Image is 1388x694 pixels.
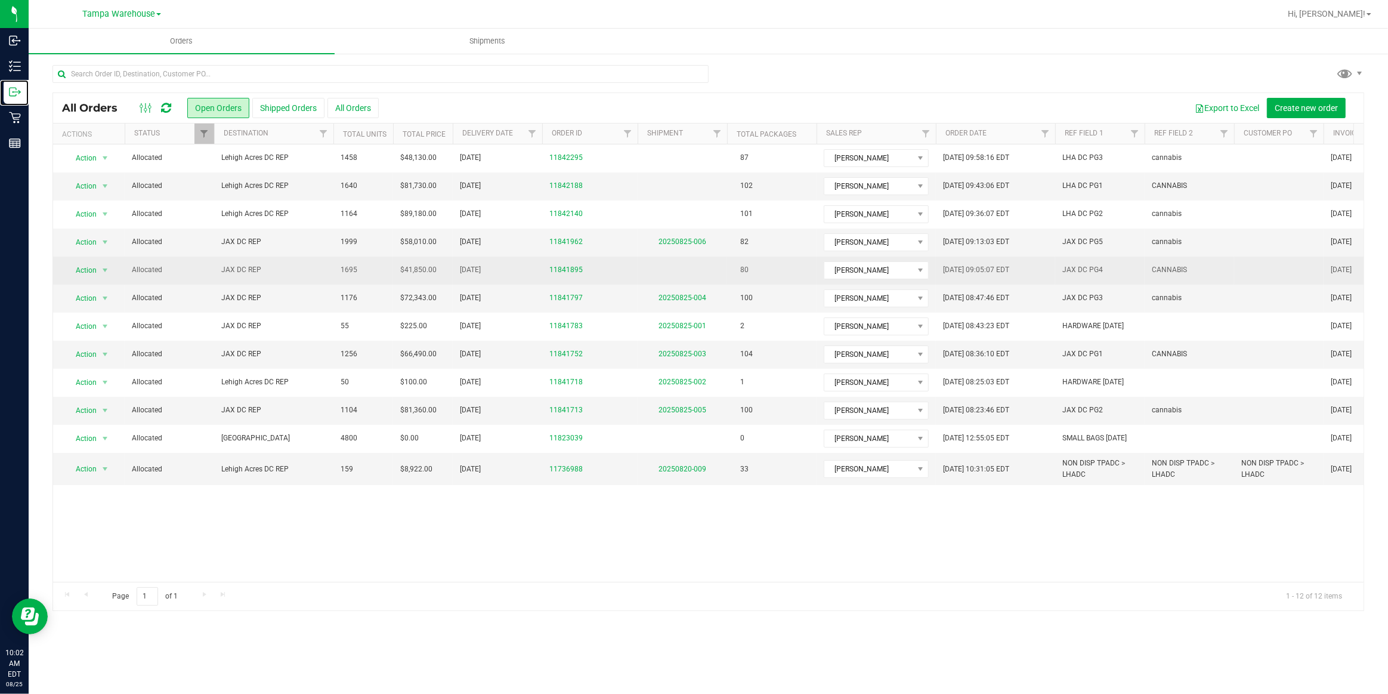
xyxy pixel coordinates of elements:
[460,264,481,276] span: [DATE]
[1062,152,1103,164] span: LHA DC PG3
[1152,405,1182,416] span: cannabis
[1062,208,1103,220] span: LHA DC PG2
[549,152,583,164] a: 11842295
[734,402,759,419] span: 100
[221,348,326,360] span: JAX DC REP
[549,377,583,388] a: 11841718
[659,322,706,330] a: 20250825-001
[65,318,97,335] span: Action
[1331,377,1352,388] span: [DATE]
[65,290,97,307] span: Action
[460,433,481,444] span: [DATE]
[945,129,987,137] a: Order Date
[462,129,513,137] a: Delivery Date
[1152,236,1182,248] span: cannabis
[65,178,97,195] span: Action
[824,318,913,335] span: [PERSON_NAME]
[98,206,113,223] span: select
[137,587,158,606] input: 1
[400,405,437,416] span: $81,360.00
[824,150,913,166] span: [PERSON_NAME]
[400,152,437,164] span: $48,130.00
[98,346,113,363] span: select
[343,130,387,138] a: Total Units
[659,378,706,386] a: 20250825-002
[943,152,1009,164] span: [DATE] 09:58:16 EDT
[618,124,638,144] a: Filter
[734,461,755,478] span: 33
[734,430,750,447] span: 0
[98,150,113,166] span: select
[1062,292,1103,304] span: JAX DC PG3
[29,29,335,54] a: Orders
[341,236,357,248] span: 1999
[221,236,326,248] span: JAX DC REP
[341,348,357,360] span: 1256
[1244,129,1292,137] a: Customer PO
[824,234,913,251] span: [PERSON_NAME]
[1331,180,1352,192] span: [DATE]
[1288,9,1365,18] span: Hi, [PERSON_NAME]!
[341,180,357,192] span: 1640
[52,65,709,83] input: Search Order ID, Destination, Customer PO...
[1062,458,1137,480] span: NON DISP TPADC > LHADC
[549,264,583,276] a: 11841895
[9,137,21,149] inline-svg: Reports
[659,237,706,246] a: 20250825-006
[460,292,481,304] span: [DATE]
[1331,320,1352,332] span: [DATE]
[824,402,913,419] span: [PERSON_NAME]
[65,374,97,391] span: Action
[460,348,481,360] span: [DATE]
[1331,292,1352,304] span: [DATE]
[65,206,97,223] span: Action
[549,292,583,304] a: 11841797
[132,348,207,360] span: Allocated
[943,348,1009,360] span: [DATE] 08:36:10 EDT
[9,35,21,47] inline-svg: Inbound
[1304,124,1324,144] a: Filter
[98,290,113,307] span: select
[65,461,97,477] span: Action
[9,86,21,98] inline-svg: Outbound
[523,124,542,144] a: Filter
[62,101,129,115] span: All Orders
[98,430,113,447] span: select
[549,405,583,416] a: 11841713
[221,264,326,276] span: JAX DC REP
[132,377,207,388] span: Allocated
[98,374,113,391] span: select
[824,206,913,223] span: [PERSON_NAME]
[460,152,481,164] span: [DATE]
[132,236,207,248] span: Allocated
[707,124,727,144] a: Filter
[132,433,207,444] span: Allocated
[132,152,207,164] span: Allocated
[1152,292,1182,304] span: cannabis
[1152,458,1227,480] span: NON DISP TPADC > LHADC
[1062,348,1103,360] span: JAX DC PG1
[1062,405,1103,416] span: JAX DC PG2
[1214,124,1234,144] a: Filter
[341,464,353,475] span: 159
[1187,98,1267,118] button: Export to Excel
[659,350,706,358] a: 20250825-003
[549,236,583,248] a: 11841962
[824,178,913,195] span: [PERSON_NAME]
[737,130,796,138] a: Total Packages
[132,405,207,416] span: Allocated
[734,177,759,195] span: 102
[549,348,583,360] a: 11841752
[1062,180,1103,192] span: LHA DC PG1
[549,433,583,444] a: 11823039
[1275,103,1338,113] span: Create new order
[1152,264,1187,276] span: CANNABIS
[943,264,1009,276] span: [DATE] 09:05:07 EDT
[1333,129,1380,137] a: Invoice Date
[647,129,683,137] a: Shipment
[1152,180,1187,192] span: CANNABIS
[65,430,97,447] span: Action
[824,430,913,447] span: [PERSON_NAME]
[460,405,481,416] span: [DATE]
[327,98,379,118] button: All Orders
